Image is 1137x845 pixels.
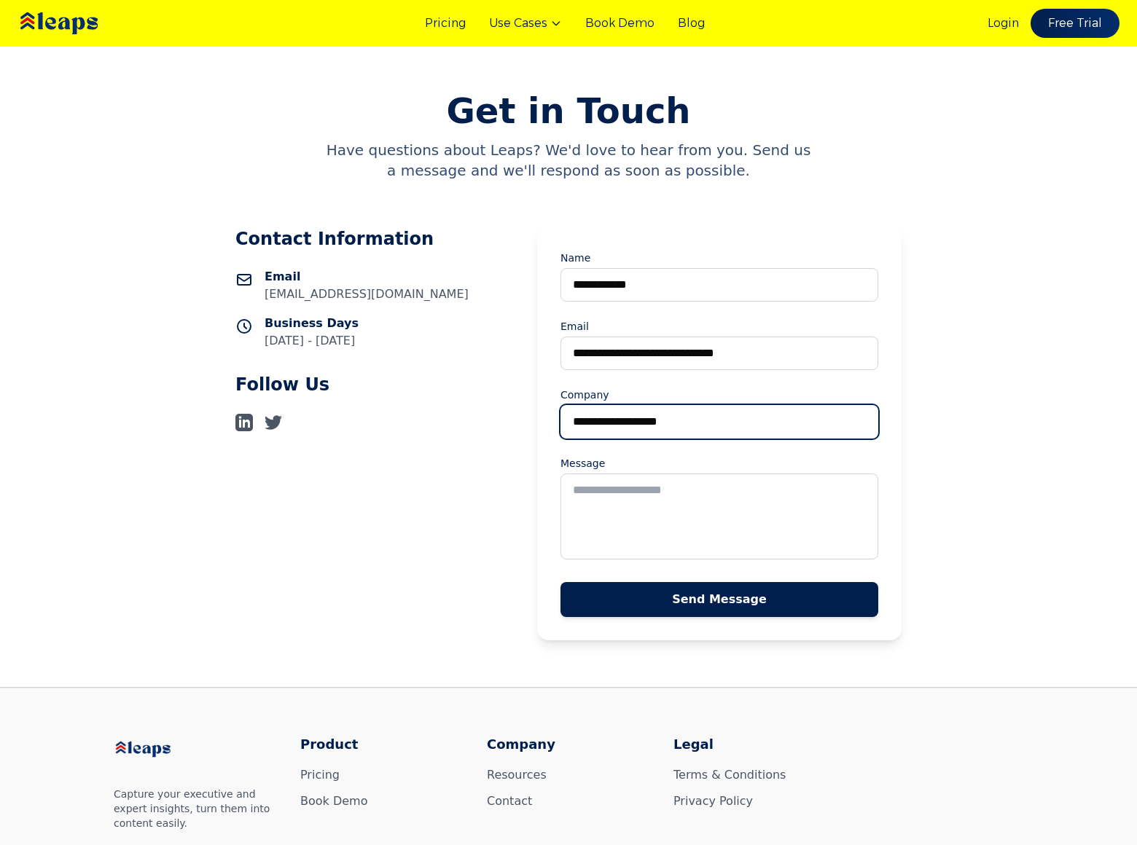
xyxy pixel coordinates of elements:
[560,319,878,334] label: Email
[560,251,878,265] label: Name
[487,768,547,782] a: Resources
[114,734,201,764] img: Leaps
[560,456,878,471] label: Message
[489,15,562,32] button: Use Cases
[487,794,532,808] a: Contact
[678,15,705,32] a: Blog
[265,286,469,303] p: [EMAIL_ADDRESS][DOMAIN_NAME]
[560,582,878,617] button: Send Message
[324,140,813,181] p: Have questions about Leaps? We'd love to hear from you. Send us a message and we'll respond as so...
[265,268,469,286] h3: Email
[673,794,753,808] a: Privacy Policy
[487,734,650,755] h3: Company
[673,734,837,755] h3: Legal
[17,2,141,44] img: Leaps Logo
[265,332,359,350] p: [DATE] - [DATE]
[114,787,277,830] p: Capture your executive and expert insights, turn them into content easily.
[235,227,491,251] h2: Contact Information
[265,315,359,332] h3: Business Days
[1031,9,1120,38] a: Free Trial
[673,768,786,782] a: Terms & Conditions
[235,373,491,396] h2: Follow Us
[585,15,655,32] a: Book Demo
[300,768,340,782] a: Pricing
[425,15,466,32] a: Pricing
[125,93,1012,128] h1: Get in Touch
[300,734,464,755] h3: Product
[560,388,878,402] label: Company
[300,794,367,808] a: Book Demo
[988,15,1019,32] a: Login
